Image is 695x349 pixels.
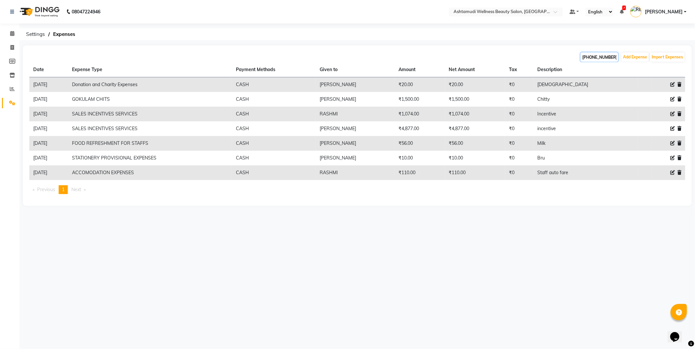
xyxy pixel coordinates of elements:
[232,165,316,180] td: CASH
[445,121,505,136] td: ₹4,877.00
[50,28,79,40] span: Expenses
[505,107,533,121] td: ₹0
[445,77,505,92] td: ₹20.00
[68,121,232,136] td: SALES INCENTIVES SERVICES
[505,77,533,92] td: ₹0
[316,165,395,180] td: RASHMI
[68,62,232,77] th: Expense Type
[395,92,445,107] td: ₹1,500.00
[232,77,316,92] td: CASH
[395,121,445,136] td: ₹4,877.00
[505,62,533,77] th: Tax
[29,185,685,194] nav: Pagination
[23,28,48,40] span: Settings
[29,136,68,151] td: [DATE]
[620,9,624,15] a: 7
[29,151,68,165] td: [DATE]
[445,151,505,165] td: ₹10.00
[232,136,316,151] td: CASH
[505,92,533,107] td: ₹0
[29,92,68,107] td: [DATE]
[533,121,638,136] td: incentive
[316,62,395,77] th: Given to
[533,92,638,107] td: Chitty
[533,165,638,180] td: Staff auto fare
[316,77,395,92] td: [PERSON_NAME]
[395,151,445,165] td: ₹10.00
[232,107,316,121] td: CASH
[68,151,232,165] td: STATIONERY PROVISIONAL EXPENSES
[232,62,316,77] th: Payment Methods
[621,53,649,62] button: Add Expense
[445,165,505,180] td: ₹110.00
[650,53,685,62] button: Import Expenses
[68,136,232,151] td: FOOD REFRESHMENT FOR STAFFS
[505,151,533,165] td: ₹0
[29,77,68,92] td: [DATE]
[533,62,638,77] th: Description
[316,92,395,107] td: [PERSON_NAME]
[533,77,638,92] td: [DEMOGRAPHIC_DATA]
[316,136,395,151] td: [PERSON_NAME]
[533,151,638,165] td: Bru
[395,165,445,180] td: ₹110.00
[232,121,316,136] td: CASH
[68,92,232,107] td: GOKULAM CHITS
[316,151,395,165] td: [PERSON_NAME]
[68,165,232,180] td: ACCOMODATION EXPENSES
[645,8,683,15] span: [PERSON_NAME]
[29,121,68,136] td: [DATE]
[29,62,68,77] th: Date
[668,323,688,342] iframe: chat widget
[17,3,61,21] img: logo
[62,187,65,192] span: 1
[29,165,68,180] td: [DATE]
[445,92,505,107] td: ₹1,500.00
[316,121,395,136] td: [PERSON_NAME]
[395,77,445,92] td: ₹20.00
[505,136,533,151] td: ₹0
[445,107,505,121] td: ₹1,074.00
[232,151,316,165] td: CASH
[622,6,626,10] span: 7
[71,187,81,192] span: Next
[533,107,638,121] td: Incentive
[68,77,232,92] td: Donation and Charity Expenses
[72,3,100,21] b: 08047224946
[445,62,505,77] th: Net Amount
[29,107,68,121] td: [DATE]
[581,53,618,62] input: PLACEHOLDER.DATE
[533,136,638,151] td: Milk
[505,121,533,136] td: ₹0
[630,6,642,17] img: RENO GEORGE
[37,187,55,192] span: Previous
[68,107,232,121] td: SALES INCENTIVES SERVICES
[232,92,316,107] td: CASH
[395,136,445,151] td: ₹56.00
[505,165,533,180] td: ₹0
[395,107,445,121] td: ₹1,074.00
[445,136,505,151] td: ₹56.00
[316,107,395,121] td: RASHMI
[395,62,445,77] th: Amount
